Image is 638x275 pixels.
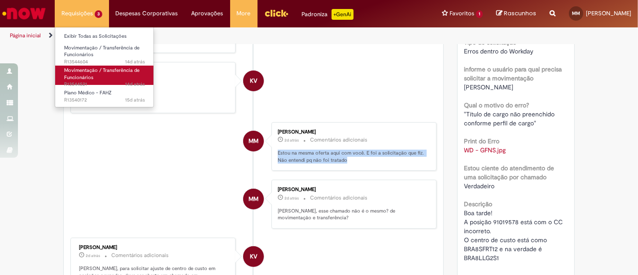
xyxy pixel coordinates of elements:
span: Favoritos [450,9,474,18]
div: [PERSON_NAME] [278,187,427,192]
b: Tipo de solicitação [464,38,517,46]
span: Verdadeiro [464,182,495,190]
span: Erros dentro do Workday [464,47,534,55]
a: Exibir Todas as Solicitações [55,31,154,41]
span: 14d atrás [125,81,145,88]
span: KV [250,246,257,267]
div: [PERSON_NAME] [278,129,427,135]
img: click_logo_yellow_360x200.png [264,6,288,20]
a: Aberto R13544521 : Movimentação / Transferência de Funcionários [55,66,154,85]
span: Despesas Corporativas [116,9,178,18]
span: Rascunhos [504,9,536,18]
span: [PERSON_NAME] [586,9,631,17]
span: Plano Médico - FAHZ [64,89,112,96]
a: Rascunhos [496,9,536,18]
span: Movimentação / Transferência de Funcionários [64,44,140,58]
span: [PERSON_NAME] [464,83,514,91]
span: MM [249,188,258,210]
span: R13544604 [64,58,145,66]
span: 14d atrás [125,58,145,65]
time: 16/09/2025 14:59:39 [125,97,145,103]
span: 1 [476,10,483,18]
a: Página inicial [10,32,41,39]
p: +GenAi [332,9,354,20]
img: ServiceNow [1,4,47,22]
a: Aberto R13540172 : Plano Médico - FAHZ [55,88,154,105]
span: 2d atrás [284,137,299,143]
span: MM [249,130,258,152]
small: Comentários adicionais [310,194,367,202]
small: Comentários adicionais [310,136,367,144]
a: Download de WD - GFNS.jpg [464,146,506,154]
b: Estou ciente do atendimento de uma solicitação por chamado [464,164,555,181]
span: More [237,9,251,18]
b: Qual o motivo do erro? [464,101,529,109]
span: Aprovações [192,9,223,18]
div: Mariana Aragao De Medeiros [243,131,264,151]
time: 29/09/2025 15:25:50 [284,137,299,143]
time: 29/09/2025 15:25:15 [284,195,299,201]
span: Movimentação / Transferência de Funcionários [64,67,140,81]
a: Aberto R13544604 : Movimentação / Transferência de Funcionários [55,43,154,62]
div: Padroniza [302,9,354,20]
small: Comentários adicionais [111,252,169,259]
div: [PERSON_NAME] [79,245,228,250]
span: Requisições [61,9,93,18]
ul: Trilhas de página [7,27,419,44]
span: Boa tarde! A posição 91019578 está com o CC incorreto. O centro de custo está como BRA8SFRT12 e n... [464,209,565,262]
ul: Requisições [55,27,154,107]
div: Mariana Aragao De Medeiros [243,189,264,209]
span: 2d atrás [284,195,299,201]
p: Estou na mesma oferta aqui com você. E foi a solicitação que fiz. Não entendi pq não foi tratado [278,150,427,164]
div: Karine Vieira [243,71,264,91]
div: Karine Vieira [243,246,264,267]
time: 29/09/2025 12:39:37 [86,253,100,258]
b: informe o usuário para qual precisa solicitar a movimentação [464,65,562,82]
span: 3 [95,10,102,18]
span: KV [250,70,257,92]
span: R13540172 [64,97,145,104]
time: 17/09/2025 16:08:16 [125,58,145,65]
span: R13544521 [64,81,145,88]
span: 2d atrás [86,253,100,258]
time: 17/09/2025 15:56:46 [125,81,145,88]
b: Print do Erro [464,137,500,145]
span: MM [572,10,580,16]
b: Descrição [464,200,493,208]
span: 15d atrás [125,97,145,103]
p: [PERSON_NAME], esse chamado não é o mesmo? de movimentação e transferência? [278,208,427,222]
span: "Título de cargo não preenchido conforme perfil de cargo" [464,110,557,127]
